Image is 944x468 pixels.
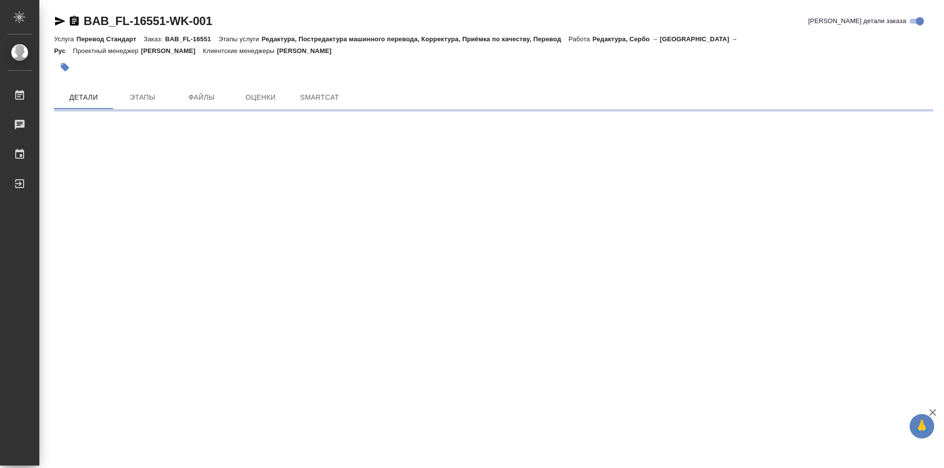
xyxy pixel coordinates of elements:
p: Работа [568,35,592,43]
p: Редактура, Постредактура машинного перевода, Корректура, Приёмка по качеству, Перевод [262,35,568,43]
span: SmartCat [296,91,343,104]
span: Оценки [237,91,284,104]
span: Файлы [178,91,225,104]
a: BAB_FL-16551-WK-001 [84,14,212,28]
p: Этапы услуги [218,35,262,43]
p: Заказ: [144,35,165,43]
span: 🙏 [914,416,930,437]
p: Услуга [54,35,76,43]
button: 🙏 [910,414,934,439]
button: Скопировать ссылку для ЯМессенджера [54,15,66,27]
span: Этапы [119,91,166,104]
p: BAB_FL-16551 [165,35,218,43]
p: [PERSON_NAME] [141,47,203,55]
button: Добавить тэг [54,56,76,78]
span: [PERSON_NAME] детали заказа [808,16,906,26]
p: Клиентские менеджеры [203,47,277,55]
p: [PERSON_NAME] [277,47,339,55]
p: Проектный менеджер [73,47,141,55]
button: Скопировать ссылку [68,15,80,27]
p: Перевод Стандарт [76,35,144,43]
span: Детали [60,91,107,104]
